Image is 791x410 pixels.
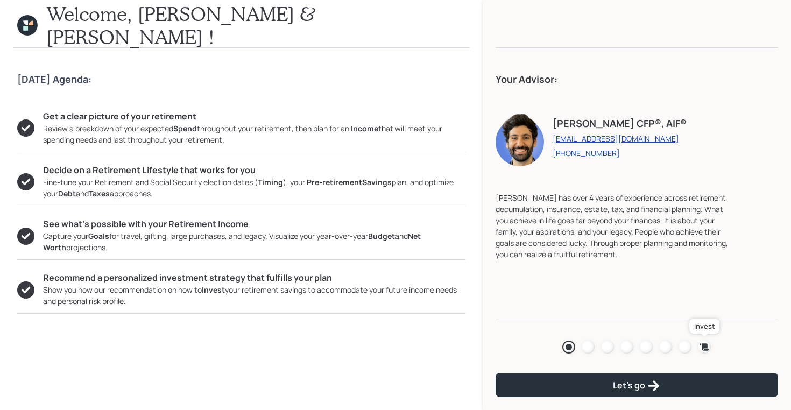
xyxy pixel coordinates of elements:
[553,118,687,130] h4: [PERSON_NAME] CFP®, AIF®
[496,373,778,397] button: Let's go
[553,133,687,144] a: [EMAIL_ADDRESS][DOMAIN_NAME]
[46,2,465,48] h1: Welcome, [PERSON_NAME] & [PERSON_NAME] !
[58,188,76,199] b: Debt
[202,285,225,295] b: Invest
[173,123,197,133] b: Spend
[43,231,421,252] b: Net Worth
[368,231,395,241] b: Budget
[43,273,465,283] h5: Recommend a personalized investment strategy that fulfills your plan
[613,379,660,392] div: Let's go
[351,123,378,133] b: Income
[496,192,735,260] div: [PERSON_NAME] has over 4 years of experience across retirement decumulation, insurance, estate, t...
[362,177,392,187] b: Savings
[89,188,110,199] b: Taxes
[43,111,465,122] h5: Get a clear picture of your retirement
[88,231,109,241] b: Goals
[307,177,362,187] b: Pre-retirement
[496,74,778,86] h4: Your Advisor:
[43,165,465,175] h5: Decide on a Retirement Lifestyle that works for you
[43,284,465,307] div: Show you how our recommendation on how to your retirement savings to accommodate your future inco...
[553,148,687,158] a: [PHONE_NUMBER]
[17,74,465,86] h4: [DATE] Agenda:
[496,112,544,166] img: eric-schwartz-headshot.png
[43,230,465,253] div: Capture your for travel, gifting, large purchases, and legacy. Visualize your year-over-year and ...
[43,123,465,145] div: Review a breakdown of your expected throughout your retirement, then plan for an that will meet y...
[258,177,283,187] b: Timing
[43,176,465,199] div: Fine-tune your Retirement and Social Security election dates ( ), your plan, and optimize your an...
[43,219,465,229] h5: See what’s possible with your Retirement Income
